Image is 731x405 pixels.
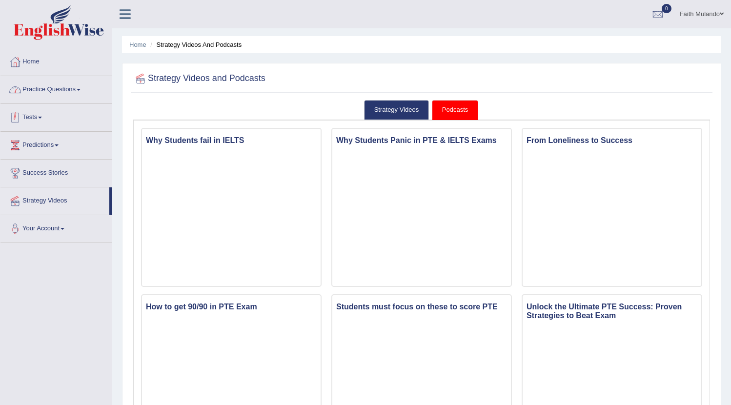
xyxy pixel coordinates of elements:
h3: How to get 90/90 in PTE Exam [142,300,321,314]
a: Predictions [0,132,112,156]
a: Home [129,41,146,48]
li: Strategy Videos and Podcasts [148,40,242,49]
a: Strategy Videos [0,187,109,212]
a: Podcasts [432,100,478,120]
a: Strategy Videos [364,100,429,120]
a: Success Stories [0,160,112,184]
h3: From Loneliness to Success [523,134,701,147]
a: Home [0,48,112,73]
a: Practice Questions [0,76,112,101]
h2: Strategy Videos and Podcasts [133,71,265,86]
h3: Unlock the Ultimate PTE Success: Proven Strategies to Beat Exam [523,300,701,322]
a: Tests [0,104,112,128]
h3: Why Students fail in IELTS [142,134,321,147]
a: Your Account [0,215,112,240]
span: 0 [662,4,671,13]
h3: Why Students Panic in PTE & IELTS Exams [332,134,511,147]
h3: Students must focus on these to score PTE [332,300,511,314]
